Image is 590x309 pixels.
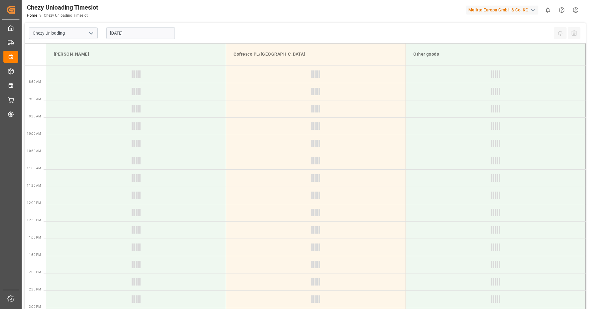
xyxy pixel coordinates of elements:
[411,49,580,60] div: Other goods
[29,236,41,239] span: 1:00 PM
[29,305,41,308] span: 3:00 PM
[29,270,41,274] span: 2:00 PM
[27,13,37,18] a: Home
[29,27,98,39] input: Type to search/select
[27,184,41,187] span: 11:30 AM
[51,49,221,60] div: [PERSON_NAME]
[27,218,41,222] span: 12:30 PM
[29,80,41,83] span: 8:30 AM
[29,253,41,256] span: 1:30 PM
[29,115,41,118] span: 9:30 AM
[29,288,41,291] span: 2:30 PM
[27,149,41,153] span: 10:30 AM
[86,28,95,38] button: open menu
[27,201,41,205] span: 12:00 PM
[27,3,98,12] div: Chezy Unloading Timeslot
[27,132,41,135] span: 10:00 AM
[29,97,41,101] span: 9:00 AM
[106,27,175,39] input: DD.MM.YYYY
[231,49,401,60] div: Cofresco PL/[GEOGRAPHIC_DATA]
[555,3,569,17] button: Help Center
[541,3,555,17] button: show 0 new notifications
[466,6,538,15] div: Melitta Europa GmbH & Co. KG
[27,167,41,170] span: 11:00 AM
[466,4,541,16] button: Melitta Europa GmbH & Co. KG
